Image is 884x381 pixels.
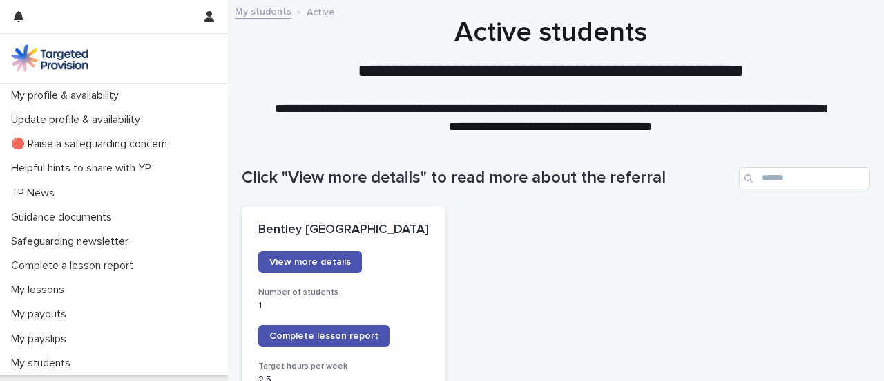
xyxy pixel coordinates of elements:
p: Safeguarding newsletter [6,235,140,248]
h1: Active students [242,16,860,49]
p: Active [307,3,335,19]
p: My payslips [6,333,77,346]
p: Helpful hints to share with YP [6,162,162,175]
p: Update profile & availability [6,113,151,127]
span: View more details [269,257,351,267]
p: My lessons [6,284,75,297]
h3: Target hours per week [258,361,429,372]
h3: Number of students [258,287,429,298]
p: Bentley [GEOGRAPHIC_DATA] [258,223,429,238]
a: View more details [258,251,362,273]
p: 1 [258,300,429,312]
p: My profile & availability [6,89,130,102]
a: Complete lesson report [258,325,390,347]
p: My payouts [6,308,77,321]
p: 🔴 Raise a safeguarding concern [6,138,178,151]
span: Complete lesson report [269,331,378,341]
p: TP News [6,187,66,200]
img: M5nRWzHhSzIhMunXDL62 [11,44,88,72]
p: My students [6,357,81,370]
p: Guidance documents [6,211,123,224]
h1: Click "View more details" to read more about the referral [242,168,733,188]
input: Search [739,167,870,189]
p: Complete a lesson report [6,259,144,272]
a: My students [235,3,291,19]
